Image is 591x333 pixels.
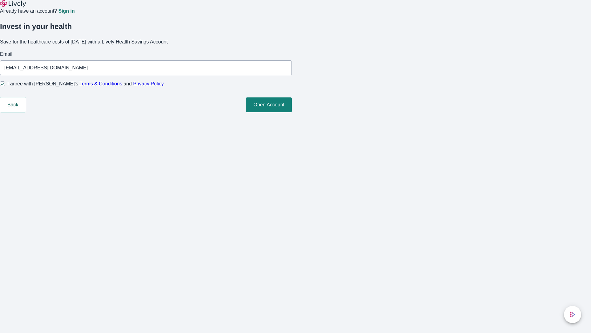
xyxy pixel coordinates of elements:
button: Open Account [246,97,292,112]
span: I agree with [PERSON_NAME]’s and [7,80,164,88]
svg: Lively AI Assistant [569,311,576,318]
button: chat [564,306,581,323]
a: Privacy Policy [133,81,164,86]
a: Sign in [58,9,74,14]
a: Terms & Conditions [79,81,122,86]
